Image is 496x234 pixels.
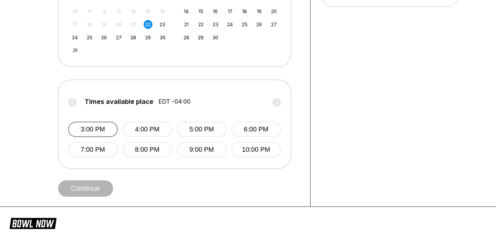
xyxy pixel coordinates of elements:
div: Choose Wednesday, September 17th, 2025 [226,7,234,16]
div: Choose Sunday, September 14th, 2025 [182,7,191,16]
div: Choose Monday, September 29th, 2025 [196,33,205,42]
div: Not available Monday, August 11th, 2025 [85,7,94,16]
div: Choose Friday, August 22nd, 2025 [144,20,152,29]
button: 6:00 PM [231,122,281,137]
div: Choose Sunday, August 24th, 2025 [70,33,79,42]
div: Choose Saturday, August 30th, 2025 [158,33,167,42]
div: Not available Sunday, August 10th, 2025 [70,7,79,16]
div: Choose Friday, August 29th, 2025 [144,33,152,42]
div: Choose Wednesday, August 27th, 2025 [114,33,123,42]
div: Choose Friday, September 19th, 2025 [255,7,264,16]
div: Not available Thursday, August 21st, 2025 [129,20,138,29]
button: 10:00 PM [231,142,281,157]
div: Not available Tuesday, August 12th, 2025 [100,7,109,16]
div: Choose Saturday, September 20th, 2025 [269,7,278,16]
button: 5:00 PM [177,122,227,137]
div: Choose Friday, September 26th, 2025 [255,20,264,29]
button: 3:00 PM [68,122,118,137]
div: Choose Sunday, August 31st, 2025 [70,46,79,55]
button: 8:00 PM [123,142,172,157]
div: Choose Monday, September 22nd, 2025 [196,20,205,29]
div: Choose Thursday, September 25th, 2025 [240,20,249,29]
div: Choose Monday, August 25th, 2025 [85,33,94,42]
span: Times available place [85,98,153,105]
div: Choose Wednesday, September 24th, 2025 [226,20,234,29]
button: 4:00 PM [123,122,172,137]
div: Choose Tuesday, September 30th, 2025 [211,33,220,42]
div: Choose Tuesday, September 23rd, 2025 [211,20,220,29]
div: Choose Sunday, September 21st, 2025 [182,20,191,29]
div: Not available Wednesday, August 13th, 2025 [114,7,123,16]
div: Choose Tuesday, August 26th, 2025 [100,33,109,42]
div: Choose Tuesday, September 16th, 2025 [211,7,220,16]
div: Not available Thursday, August 14th, 2025 [129,7,138,16]
button: 9:00 PM [177,142,227,157]
button: 7:00 PM [68,142,118,157]
div: Not available Monday, August 18th, 2025 [85,20,94,29]
div: Not available Wednesday, August 20th, 2025 [114,20,123,29]
div: Choose Sunday, September 28th, 2025 [182,33,191,42]
div: Choose Saturday, August 23rd, 2025 [158,20,167,29]
div: Choose Thursday, August 28th, 2025 [129,33,138,42]
div: Not available Sunday, August 17th, 2025 [70,20,79,29]
div: Not available Tuesday, August 19th, 2025 [100,20,109,29]
div: Not available Friday, August 15th, 2025 [144,7,152,16]
div: Choose Monday, September 15th, 2025 [196,7,205,16]
span: EDT -04:00 [158,98,190,105]
div: Choose Saturday, September 27th, 2025 [269,20,278,29]
div: Not available Saturday, August 16th, 2025 [158,7,167,16]
div: Choose Thursday, September 18th, 2025 [240,7,249,16]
